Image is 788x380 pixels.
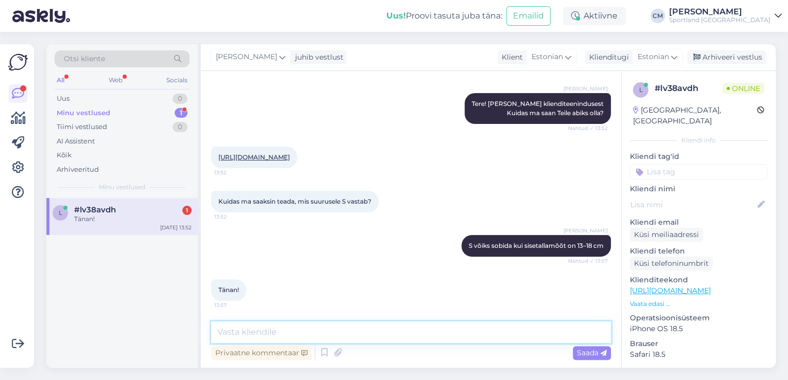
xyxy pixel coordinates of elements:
[469,242,604,249] span: S võiks sobida kui sisetallamõõt on 13–18 cm
[639,86,643,94] span: l
[175,108,187,118] div: 1
[563,85,608,93] span: [PERSON_NAME]
[74,214,192,224] div: Tänan!
[57,165,99,175] div: Arhiveeritud
[630,323,767,334] p: iPhone OS 18.5
[585,52,629,63] div: Klienditugi
[630,199,756,210] input: Lisa nimi
[630,275,767,285] p: Klienditeekond
[55,74,66,87] div: All
[214,169,253,176] span: 13:52
[630,184,767,194] p: Kliendi nimi
[638,51,669,63] span: Estonian
[532,51,563,63] span: Estonian
[211,346,312,360] div: Privaatne kommentaar
[164,74,190,87] div: Socials
[630,217,767,228] p: Kliendi email
[630,164,767,179] input: Lisa tag
[8,52,28,72] img: Askly Logo
[669,8,782,24] a: [PERSON_NAME]Sportland [GEOGRAPHIC_DATA]
[57,136,95,147] div: AI Assistent
[563,227,608,234] span: [PERSON_NAME]
[630,246,767,257] p: Kliendi telefon
[107,74,125,87] div: Web
[650,9,665,23] div: CM
[386,10,502,22] div: Proovi tasuta juba täna:
[630,338,767,349] p: Brauser
[687,50,766,64] div: Arhiveeri vestlus
[218,153,290,161] a: [URL][DOMAIN_NAME]
[577,348,607,357] span: Saada
[568,257,608,265] span: Nähtud ✓ 13:57
[64,53,105,64] span: Otsi kliente
[506,6,551,26] button: Emailid
[633,105,757,126] div: [GEOGRAPHIC_DATA], [GEOGRAPHIC_DATA]
[630,136,767,145] div: Kliendi info
[74,205,116,214] span: #lv38avdh
[160,224,192,231] div: [DATE] 13:52
[216,51,277,63] span: [PERSON_NAME]
[630,299,767,309] p: Vaata edasi ...
[563,7,626,25] div: Aktiivne
[723,83,764,94] span: Online
[630,151,767,162] p: Kliendi tag'id
[173,122,187,132] div: 0
[214,213,253,221] span: 13:52
[57,108,110,118] div: Minu vestlused
[498,52,523,63] div: Klient
[386,11,406,21] b: Uus!
[57,150,72,160] div: Kõik
[568,124,608,132] span: Nähtud ✓ 13:52
[630,228,703,242] div: Küsi meiliaadressi
[630,313,767,323] p: Operatsioonisüsteem
[182,206,192,215] div: 1
[655,82,723,95] div: # lv38avdh
[472,100,604,117] span: Tere! [PERSON_NAME] klienditeenindusest Kuidas ma saan Teile abiks olla?
[630,257,713,270] div: Küsi telefoninumbrit
[669,8,770,16] div: [PERSON_NAME]
[214,301,253,309] span: 13:57
[57,122,107,132] div: Tiimi vestlused
[669,16,770,24] div: Sportland [GEOGRAPHIC_DATA]
[173,94,187,104] div: 0
[99,183,145,192] span: Minu vestlused
[630,349,767,360] p: Safari 18.5
[59,209,62,216] span: l
[57,94,70,104] div: Uus
[291,52,344,63] div: juhib vestlust
[630,286,711,295] a: [URL][DOMAIN_NAME]
[218,197,371,205] span: Kuidas ma saaksin teada, mis suurusele S vastab?
[218,286,239,294] span: Tänan!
